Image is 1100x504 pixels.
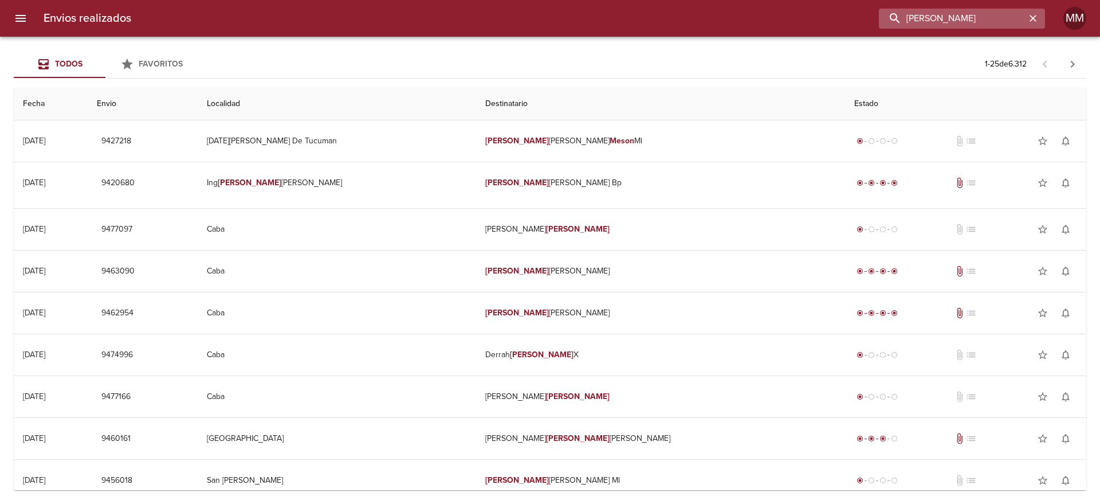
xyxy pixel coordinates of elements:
[14,88,88,120] th: Fecha
[476,251,844,292] td: [PERSON_NAME]
[954,307,965,319] span: Tiene documentos adjuntos
[1037,349,1048,361] span: star_border
[1037,391,1048,403] span: star_border
[965,391,977,403] span: No tiene pedido asociado
[854,433,900,444] div: En viaje
[1060,224,1071,235] span: notifications_none
[23,433,45,443] div: [DATE]
[198,162,476,204] td: Ing [PERSON_NAME]
[854,475,900,486] div: Generado
[101,222,132,237] span: 9477097
[198,88,476,120] th: Localidad
[97,303,138,324] button: 9462954
[965,307,977,319] span: No tiene pedido asociado
[1060,433,1071,444] span: notifications_none
[879,435,886,442] span: radio_button_checked
[97,131,136,152] button: 9427218
[868,138,875,144] span: radio_button_unchecked
[854,307,900,319] div: Entregado
[868,310,875,317] span: radio_button_checked
[965,349,977,361] span: No tiene pedido asociado
[476,209,844,250] td: [PERSON_NAME]
[868,477,875,484] span: radio_button_unchecked
[23,266,45,276] div: [DATE]
[1054,218,1077,241] button: Activar notificaciones
[891,351,898,358] span: radio_button_unchecked
[1037,265,1048,277] span: star_border
[857,477,863,484] span: radio_button_checked
[965,135,977,147] span: No tiene pedido asociado
[965,224,977,235] span: No tiene pedido asociado
[954,475,965,486] span: No tiene documentos adjuntos
[954,224,965,235] span: No tiene documentos adjuntos
[485,308,549,318] em: [PERSON_NAME]
[97,219,137,240] button: 9477097
[198,292,476,334] td: Caba
[476,120,844,162] td: [PERSON_NAME] Ml
[1054,302,1077,325] button: Activar notificaciones
[868,179,875,186] span: radio_button_checked
[891,268,898,275] span: radio_button_checked
[1054,427,1077,450] button: Activar notificaciones
[88,88,198,120] th: Envio
[954,349,965,361] span: No tiene documentos adjuntos
[1060,307,1071,319] span: notifications_none
[1031,130,1054,153] button: Agregar a favoritos
[891,226,898,233] span: radio_button_unchecked
[854,265,900,277] div: Entregado
[854,349,900,361] div: Generado
[546,224,610,234] em: [PERSON_NAME]
[610,136,634,146] em: Meson
[891,393,898,400] span: radio_button_unchecked
[97,470,137,491] button: 9456018
[857,226,863,233] span: radio_button_checked
[1060,177,1071,189] span: notifications_none
[1060,135,1071,147] span: notifications_none
[879,179,886,186] span: radio_button_checked
[55,59,82,69] span: Todos
[891,310,898,317] span: radio_button_checked
[1059,50,1086,78] span: Pagina siguiente
[857,435,863,442] span: radio_button_checked
[1031,385,1054,408] button: Agregar a favoritos
[857,351,863,358] span: radio_button_checked
[879,477,886,484] span: radio_button_unchecked
[510,350,573,360] em: [PERSON_NAME]
[198,418,476,459] td: [GEOGRAPHIC_DATA]
[97,173,139,194] button: 9420680
[1037,475,1048,486] span: star_border
[879,393,886,400] span: radio_button_unchecked
[965,475,977,486] span: No tiene pedido asociado
[97,261,139,282] button: 9463090
[476,460,844,501] td: [PERSON_NAME] Ml
[954,433,965,444] span: Tiene documentos adjuntos
[1031,260,1054,283] button: Agregar a favoritos
[1054,130,1077,153] button: Activar notificaciones
[891,477,898,484] span: radio_button_unchecked
[985,58,1027,70] p: 1 - 25 de 6.312
[868,393,875,400] span: radio_button_unchecked
[476,292,844,334] td: [PERSON_NAME]
[23,178,45,187] div: [DATE]
[198,120,476,162] td: [DATE][PERSON_NAME] De Tucuman
[198,460,476,501] td: San [PERSON_NAME]
[891,435,898,442] span: radio_button_unchecked
[101,474,132,488] span: 9456018
[476,162,844,204] td: [PERSON_NAME] Bp
[23,224,45,234] div: [DATE]
[23,475,45,485] div: [DATE]
[1054,469,1077,492] button: Activar notificaciones
[879,9,1026,29] input: buscar
[485,178,549,187] em: [PERSON_NAME]
[198,251,476,292] td: Caba
[854,135,900,147] div: Generado
[857,393,863,400] span: radio_button_checked
[476,88,844,120] th: Destinatario
[14,50,197,78] div: Tabs Envios
[965,433,977,444] span: No tiene pedido asociado
[868,435,875,442] span: radio_button_checked
[857,138,863,144] span: radio_button_checked
[1037,177,1048,189] span: star_border
[857,310,863,317] span: radio_button_checked
[854,224,900,235] div: Generado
